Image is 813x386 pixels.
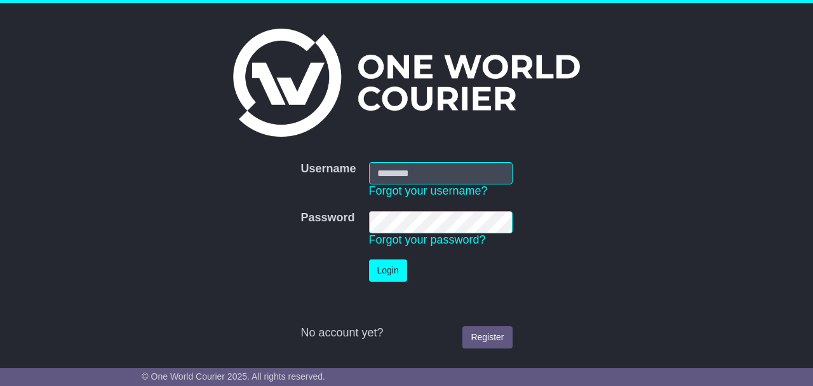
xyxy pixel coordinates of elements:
label: Username [300,162,356,176]
button: Login [369,259,407,282]
label: Password [300,211,354,225]
div: No account yet? [300,326,512,340]
span: © One World Courier 2025. All rights reserved. [142,371,325,382]
a: Register [462,326,512,348]
a: Forgot your username? [369,184,488,197]
img: One World [233,29,580,137]
a: Forgot your password? [369,233,486,246]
